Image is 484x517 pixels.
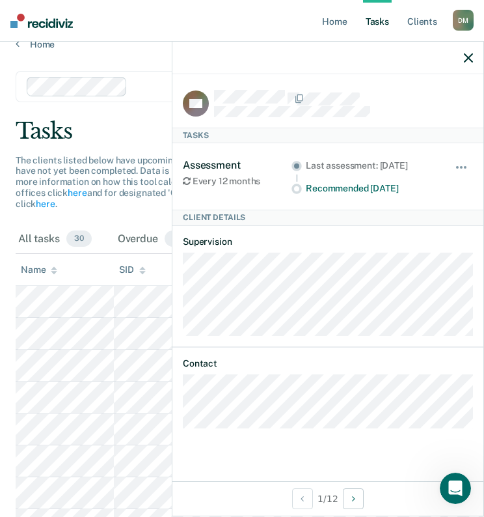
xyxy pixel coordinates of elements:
div: Recommended [DATE] [306,183,437,194]
span: The clients listed below have upcoming requirements due this month that have not yet been complet... [16,155,330,209]
iframe: Intercom live chat [440,473,471,504]
div: All tasks [16,225,94,254]
a: Home [16,38,468,50]
div: Assessment [183,159,291,171]
div: Every 12 months [183,176,291,187]
span: 13 [165,231,189,247]
a: here [36,199,55,209]
dt: Contact [183,358,473,369]
div: Overdue [115,225,191,254]
button: Previous Client [292,488,313,509]
div: Client Details [172,210,483,225]
div: 1 / 12 [172,481,483,516]
div: Tasks [16,118,468,145]
div: Tasks [172,128,483,143]
div: Last assessment: [DATE] [306,160,437,171]
a: here [68,188,87,198]
div: SID [119,264,146,275]
div: Name [21,264,57,275]
img: Recidiviz [10,14,73,28]
div: D M [453,10,474,31]
dt: Supervision [183,236,473,247]
button: Next Client [343,488,364,509]
span: 30 [66,231,92,247]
